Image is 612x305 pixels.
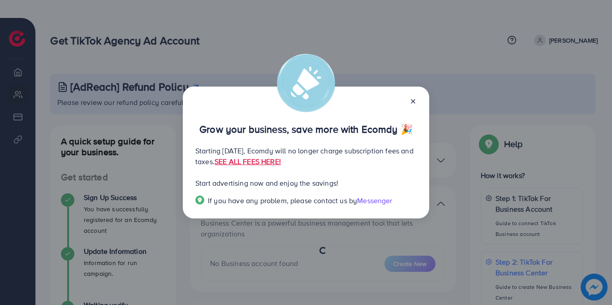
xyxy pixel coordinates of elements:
[195,145,417,167] p: Starting [DATE], Ecomdy will no longer charge subscription fees and taxes.
[277,54,335,112] img: alert
[208,196,357,205] span: If you have any problem, please contact us by
[195,124,417,135] p: Grow your business, save more with Ecomdy 🎉
[357,196,392,205] span: Messenger
[195,196,204,205] img: Popup guide
[215,157,281,166] a: SEE ALL FEES HERE!
[195,178,417,188] p: Start advertising now and enjoy the savings!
